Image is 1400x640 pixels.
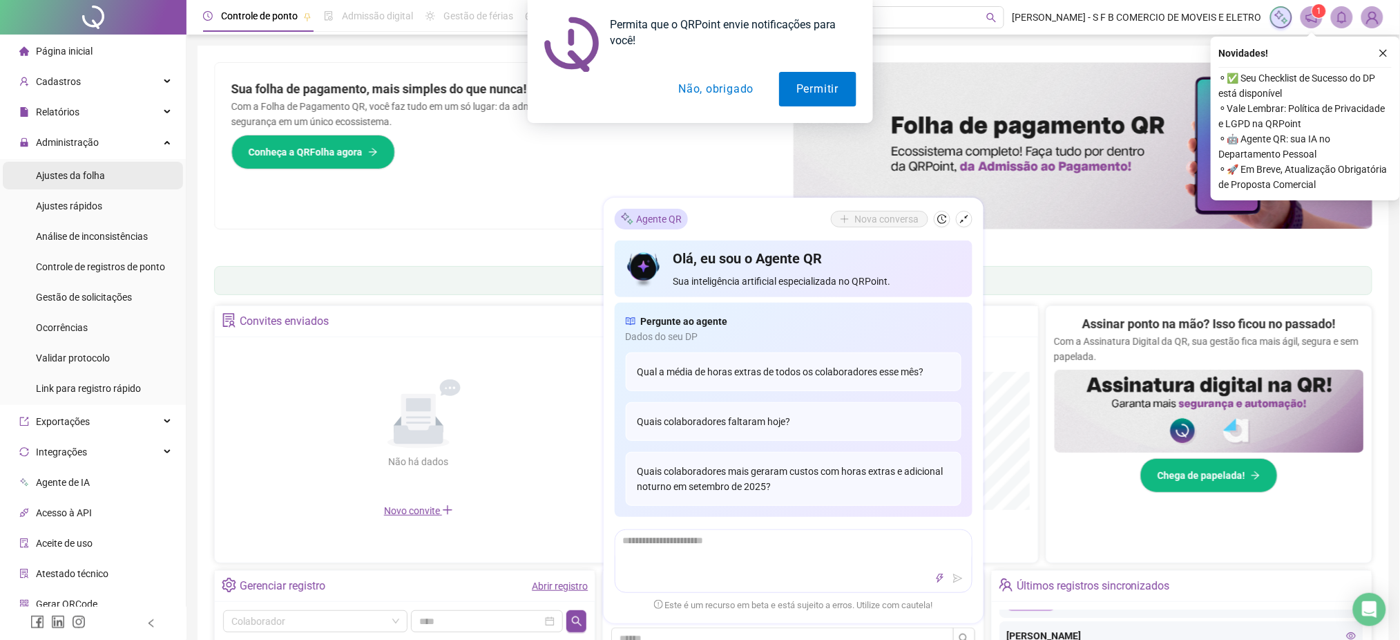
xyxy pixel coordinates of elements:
[532,581,588,592] a: Abrir registro
[19,417,29,426] span: export
[1017,574,1170,598] div: Últimos registros sincronizados
[626,329,961,344] span: Dados do seu DP
[36,507,92,518] span: Acesso à API
[654,600,663,609] span: exclamation-circle
[36,137,99,148] span: Administração
[222,313,236,328] span: solution
[654,599,933,612] span: Este é um recurso em beta e está sujeito a erros. Utilize com cautela!
[72,615,86,629] span: instagram
[831,211,928,227] button: Nova conversa
[36,261,165,272] span: Controle de registros de ponto
[571,616,582,627] span: search
[544,17,600,72] img: notification icon
[384,505,453,516] span: Novo convite
[36,170,105,181] span: Ajustes da folha
[442,505,453,516] span: plus
[36,477,90,488] span: Agente de IA
[1158,468,1245,483] span: Chega de papelada!
[146,619,156,628] span: left
[959,214,969,224] span: shrink
[36,538,93,549] span: Aceite de uso
[1055,334,1364,364] p: Com a Assinatura Digital da QR, sua gestão fica mais ágil, segura e sem papelada.
[600,17,856,48] div: Permita que o QRPoint envie notificações para você!
[626,402,961,441] div: Quais colaboradores faltaram hoje?
[240,574,325,598] div: Gerenciar registro
[19,599,29,609] span: qrcode
[231,135,395,169] button: Conheça a QRFolha agora
[626,452,961,506] div: Quais colaboradores mais geraram custos com horas extras e adicional noturno em setembro de 2025?
[626,249,662,289] img: icon
[673,249,961,268] h4: Olá, eu sou o Agente QR
[794,63,1372,229] img: banner%2F8d14a306-6205-4263-8e5b-06e9a85ad873.png
[240,310,329,333] div: Convites enviados
[51,615,65,629] span: linkedin
[36,200,102,211] span: Ajustes rápidos
[932,570,948,587] button: thunderbolt
[641,314,728,329] span: Pergunte ao agente
[222,578,236,592] span: setting
[355,454,482,469] div: Não há dados
[36,352,110,364] span: Validar protocolo
[19,569,29,578] span: solution
[1140,458,1278,493] button: Chega de papelada!
[36,383,141,394] span: Link para registro rápido
[36,446,87,458] span: Integrações
[36,416,90,427] span: Exportações
[1055,370,1364,453] img: banner%2F02c71560-61a6-44d4-94b9-c8ab97240462.png
[661,72,771,106] button: Não, obrigado
[36,322,88,333] span: Ocorrências
[673,274,961,289] span: Sua inteligência artificial especializada no QRPoint.
[950,570,966,587] button: send
[1082,314,1336,334] h2: Assinar ponto na mão? Isso ficou no passado!
[779,72,856,106] button: Permitir
[36,231,148,242] span: Análise de inconsistências
[626,314,635,329] span: read
[19,508,29,518] span: api
[19,138,29,147] span: lock
[620,211,634,226] img: sparkle-icon.fc2bf0ac1784a2077858766a79e2daf3.svg
[937,214,947,224] span: history
[30,615,44,629] span: facebook
[36,292,132,303] span: Gestão de solicitações
[626,352,961,391] div: Qual a média de horas extras de todos os colaboradores esse mês?
[1251,471,1260,480] span: arrow-right
[36,568,108,579] span: Atestado técnico
[19,447,29,457] span: sync
[19,538,29,548] span: audit
[999,578,1013,592] span: team
[36,599,97,610] span: Gerar QRCode
[1353,593,1386,626] div: Open Intercom Messenger
[1219,131,1392,162] span: ⚬ 🤖 Agente QR: sua IA no Departamento Pessoal
[935,574,945,583] span: thunderbolt
[249,144,363,160] span: Conheça a QRFolha agora
[1219,162,1392,192] span: ⚬ 🚀 Em Breve, Atualização Obrigatória de Proposta Comercial
[615,209,688,229] div: Agente QR
[368,147,378,157] span: arrow-right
